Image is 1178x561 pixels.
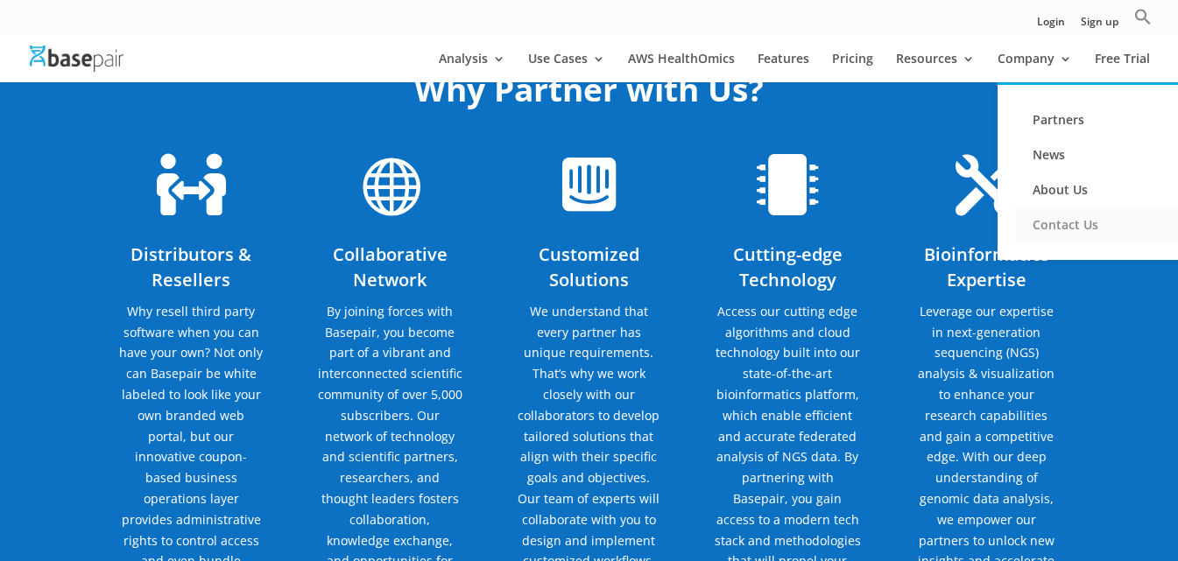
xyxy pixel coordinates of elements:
[359,154,420,215] span: 
[157,154,226,215] span: 
[528,53,605,82] a: Use Cases
[414,67,764,111] strong: Why Partner with Us?
[539,242,639,291] span: Customized Solutions
[439,53,505,82] a: Analysis
[1134,8,1152,35] a: Search Icon Link
[896,53,975,82] a: Resources
[628,53,735,82] a: AWS HealthOmics
[832,53,873,82] a: Pricing
[956,154,1017,215] span: 
[562,154,616,215] span: 
[1037,17,1065,35] a: Login
[1134,8,1152,25] svg: Search
[1081,17,1118,35] a: Sign up
[1095,53,1150,82] a: Free Trial
[758,53,809,82] a: Features
[998,53,1072,82] a: Company
[30,46,123,71] img: Basepair
[130,242,251,291] span: Distributors & Resellers
[757,154,818,215] span: 
[733,242,843,291] span: Cutting-edge Technology
[333,242,448,291] span: Collaborative Network
[924,242,1049,291] span: Bioinformatics Expertise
